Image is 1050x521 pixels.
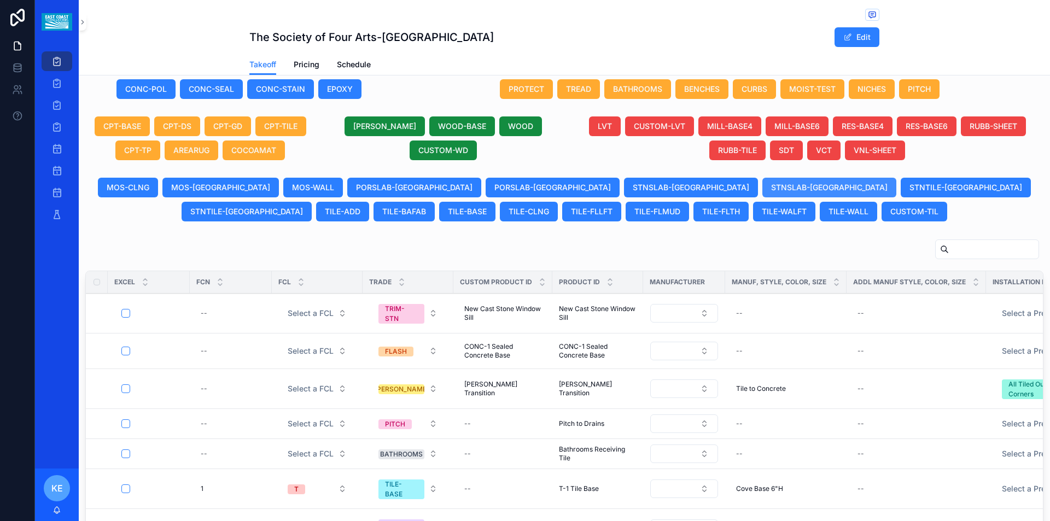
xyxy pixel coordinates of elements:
[650,479,718,498] button: Select Button
[559,484,599,493] span: T-1 Tile Base
[559,278,600,286] span: Product ID
[283,178,343,197] button: MOS-WALL
[500,79,553,99] button: PROTECT
[196,305,265,322] a: --
[369,378,447,399] a: Select Button
[508,121,533,132] span: WOOD
[460,480,546,497] a: --
[736,384,786,393] span: Tile to Concrete
[189,84,234,95] span: CONC-SEAL
[707,121,752,132] span: MILL-BASE4
[345,116,425,136] button: [PERSON_NAME]
[857,419,864,428] div: --
[736,419,743,428] div: --
[288,383,334,394] span: Select a FCL
[347,178,481,197] button: PORSLAB-[GEOGRAPHIC_DATA]
[857,484,864,493] div: --
[375,384,429,394] div: [PERSON_NAME]
[369,278,392,286] span: Trade
[103,121,141,132] span: CPT-BASE
[693,202,749,221] button: TILE-FLTH
[464,419,471,428] div: --
[709,141,766,160] button: RUBB-TILE
[650,379,719,399] a: Select Button
[190,206,303,217] span: STNTILE-[GEOGRAPHIC_DATA]
[598,121,612,132] span: LVT
[779,145,794,156] span: SDT
[327,84,353,95] span: EPOXY
[325,206,360,217] span: TILE-ADD
[231,145,276,156] span: COCOAMAT
[509,206,549,217] span: TILE-CLNG
[853,305,979,322] a: --
[559,380,637,397] a: [PERSON_NAME] Transition
[115,141,160,160] button: CPT-TP
[509,84,544,95] span: PROTECT
[278,413,356,434] a: Select Button
[410,141,477,160] button: CUSTOM-WD
[562,202,621,221] button: TILE-FLLFT
[201,484,203,493] span: 1
[650,342,718,360] button: Select Button
[650,479,719,499] a: Select Button
[853,415,979,432] a: --
[732,445,840,463] a: --
[650,414,718,433] button: Select Button
[294,59,319,70] span: Pricing
[460,445,546,463] a: --
[369,341,447,361] a: Select Button
[762,178,896,197] button: STNSLAB-[GEOGRAPHIC_DATA]
[733,79,776,99] button: CURBS
[294,484,299,494] div: T
[294,55,319,77] a: Pricing
[385,347,407,356] div: FLASH
[626,202,689,221] button: TILE-FLMUD
[369,473,447,504] a: Select Button
[288,308,334,319] span: Select a FCL
[890,206,938,217] span: CUSTOM-TIL
[853,342,979,360] a: --
[154,116,200,136] button: CPT-DS
[559,484,637,493] a: T-1 Tile Base
[460,415,546,432] a: --
[125,84,167,95] span: CONC-POL
[604,79,671,99] button: BATHROOMS
[732,415,840,432] a: --
[369,413,447,434] a: Select Button
[356,182,472,193] span: PORSLAB-[GEOGRAPHIC_DATA]
[634,206,680,217] span: TILE-FLMUD
[908,84,931,95] span: PITCH
[279,303,355,323] button: Select Button
[742,84,767,95] span: CURBS
[114,278,135,286] span: Excel
[279,479,355,499] button: Select Button
[770,141,803,160] button: SDT
[571,206,612,217] span: TILE-FLLFT
[448,206,487,217] span: TILE-BASE
[292,182,334,193] span: MOS-WALL
[464,449,471,458] div: --
[249,59,276,70] span: Takeoff
[369,298,447,329] a: Select Button
[429,116,495,136] button: WOOD-BASE
[559,445,637,463] span: Bathrooms Receiving Tile
[247,79,314,99] button: CONC-STAIN
[278,478,356,499] a: Select Button
[279,444,355,464] button: Select Button
[98,178,158,197] button: MOS-CLNG
[853,380,979,397] a: --
[353,121,416,132] span: [PERSON_NAME]
[882,202,947,221] button: CUSTOM-TIL
[196,342,265,360] a: --
[633,182,749,193] span: STNSLAB-[GEOGRAPHIC_DATA]
[279,341,355,361] button: Select Button
[370,414,446,434] button: Select Button
[625,116,694,136] button: CUSTOM-LVT
[820,202,877,221] button: TILE-WALL
[35,44,79,238] div: scrollable content
[370,444,446,464] button: Select Button
[559,342,637,360] a: CONC-1 Sealed Concrete Base
[650,278,705,286] span: Manufacturer
[753,202,815,221] button: TILE-WALFT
